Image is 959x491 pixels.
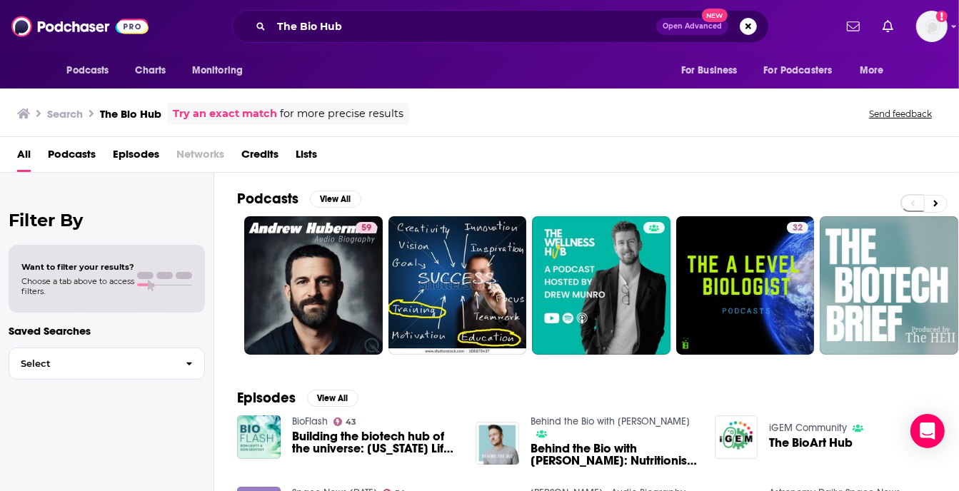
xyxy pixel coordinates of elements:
[100,107,161,121] h3: The Bio Hub
[769,437,853,449] a: The BioArt Hub
[910,414,945,448] div: Open Intercom Messenger
[296,143,317,172] a: Lists
[21,262,134,272] span: Want to filter your results?
[307,390,358,407] button: View All
[676,216,815,355] a: 32
[9,324,205,338] p: Saved Searches
[292,430,459,455] a: Building the biotech hub of the universe: Massachusetts Life Sciences Center’s Travis McCready
[671,57,755,84] button: open menu
[865,108,936,120] button: Send feedback
[176,143,224,172] span: Networks
[67,61,109,81] span: Podcasts
[57,57,128,84] button: open menu
[764,61,833,81] span: For Podcasters
[793,221,803,236] span: 32
[237,190,298,208] h2: Podcasts
[333,417,357,426] a: 43
[361,221,371,236] span: 59
[126,57,175,84] a: Charts
[916,11,948,42] span: Logged in as rachellerussopr
[916,11,948,42] button: Show profile menu
[271,15,656,38] input: Search podcasts, credits, & more...
[531,442,698,467] a: Behind the Bio with Kate Freeman: Nutritionist & Founder of The Healthy Eating Hub
[11,13,149,40] img: Podchaser - Follow, Share and Rate Podcasts
[237,389,296,407] h2: Episodes
[237,190,361,208] a: PodcastsView All
[356,222,377,233] a: 59
[292,415,328,427] a: BioFlash
[47,107,83,121] h3: Search
[232,10,769,43] div: Search podcasts, credits, & more...
[21,276,134,296] span: Choose a tab above to access filters.
[877,14,899,39] a: Show notifications dropdown
[531,415,690,427] a: Behind the Bio with Ashley Feraude
[841,14,865,39] a: Show notifications dropdown
[192,61,243,81] span: Monitoring
[113,143,159,172] a: Episodes
[9,359,174,368] span: Select
[237,389,358,407] a: EpisodesView All
[136,61,166,81] span: Charts
[755,57,853,84] button: open menu
[936,11,948,22] svg: Add a profile image
[787,222,808,233] a: 32
[280,106,403,122] span: for more precise results
[850,57,902,84] button: open menu
[656,18,728,35] button: Open AdvancedNew
[346,419,356,425] span: 43
[476,422,519,465] img: Behind the Bio with Kate Freeman: Nutritionist & Founder of The Healthy Eating Hub
[48,143,96,172] a: Podcasts
[681,61,738,81] span: For Business
[310,191,361,208] button: View All
[173,106,277,122] a: Try an exact match
[17,143,31,172] a: All
[769,422,847,434] a: iGEM Community
[9,348,205,380] button: Select
[241,143,278,172] a: Credits
[916,11,948,42] img: User Profile
[244,216,383,355] a: 59
[237,415,281,459] img: Building the biotech hub of the universe: Massachusetts Life Sciences Center’s Travis McCready
[663,23,722,30] span: Open Advanced
[9,210,205,231] h2: Filter By
[182,57,261,84] button: open menu
[715,415,758,459] img: The BioArt Hub
[860,61,884,81] span: More
[702,9,728,22] span: New
[292,430,459,455] span: Building the biotech hub of the universe: [US_STATE] Life Sciences Center’s [PERSON_NAME]
[531,442,698,467] span: Behind the Bio with [PERSON_NAME]: Nutritionist & Founder of The Healthy Eating Hub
